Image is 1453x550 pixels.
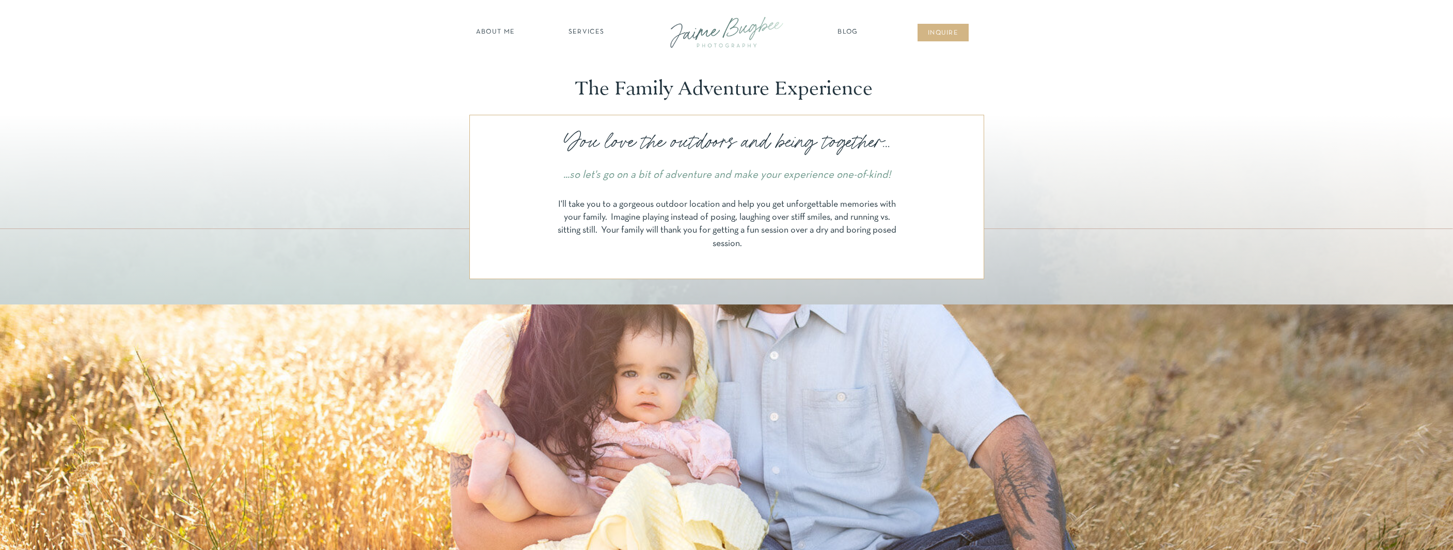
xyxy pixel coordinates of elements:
[835,27,861,38] a: Blog
[473,27,518,38] a: about ME
[557,27,615,38] a: SERVICES
[575,77,878,100] p: The Family Adventure Experience
[563,170,891,180] i: ...so let's go on a bit of adventure and make your experience one-of-kind!
[922,28,964,39] a: inqUIre
[555,198,899,256] p: I'll take you to a gorgeous outdoor location and help you get unforgettable memories with your fa...
[551,127,903,157] p: You love the outdoors and being together...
